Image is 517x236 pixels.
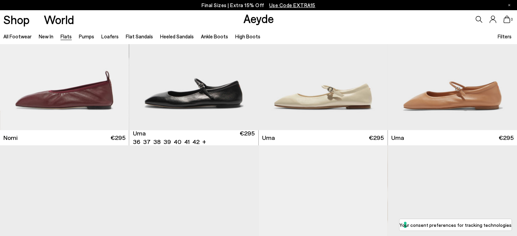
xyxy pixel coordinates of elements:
li: 41 [184,138,190,146]
span: Uma [391,133,404,142]
a: Aeyde [243,11,274,25]
a: Loafers [101,33,119,39]
span: Nomi [3,133,18,142]
a: Flats [61,33,72,39]
a: Uma 36 37 38 39 40 41 42 + €295 [129,130,258,145]
li: 39 [163,138,171,146]
a: Ankle Boots [201,33,228,39]
li: 40 [174,138,182,146]
li: 36 [133,138,140,146]
span: Navigate to /collections/ss25-final-sizes [269,2,315,8]
a: High Boots [235,33,260,39]
li: 42 [192,138,200,146]
a: Uma €295 [259,130,387,145]
a: Pumps [79,33,94,39]
span: €295 [499,133,514,142]
span: 0 [510,18,514,21]
a: New In [39,33,53,39]
a: Uma €295 [388,130,517,145]
a: All Footwear [3,33,32,39]
a: Heeled Sandals [160,33,194,39]
span: Uma [133,129,146,138]
li: + [202,137,206,146]
li: 37 [143,138,151,146]
button: Your consent preferences for tracking technologies [399,219,512,231]
li: 38 [153,138,161,146]
a: World [44,14,74,25]
span: €295 [369,133,384,142]
p: Final Sizes | Extra 15% Off [202,1,315,10]
a: Flat Sandals [126,33,153,39]
span: €295 [110,133,125,142]
span: Filters [498,33,512,39]
a: Shop [3,14,30,25]
label: Your consent preferences for tracking technologies [399,221,512,229]
ul: variant [133,138,197,146]
span: Uma [262,133,275,142]
span: €295 [240,129,255,146]
a: 0 [503,16,510,23]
